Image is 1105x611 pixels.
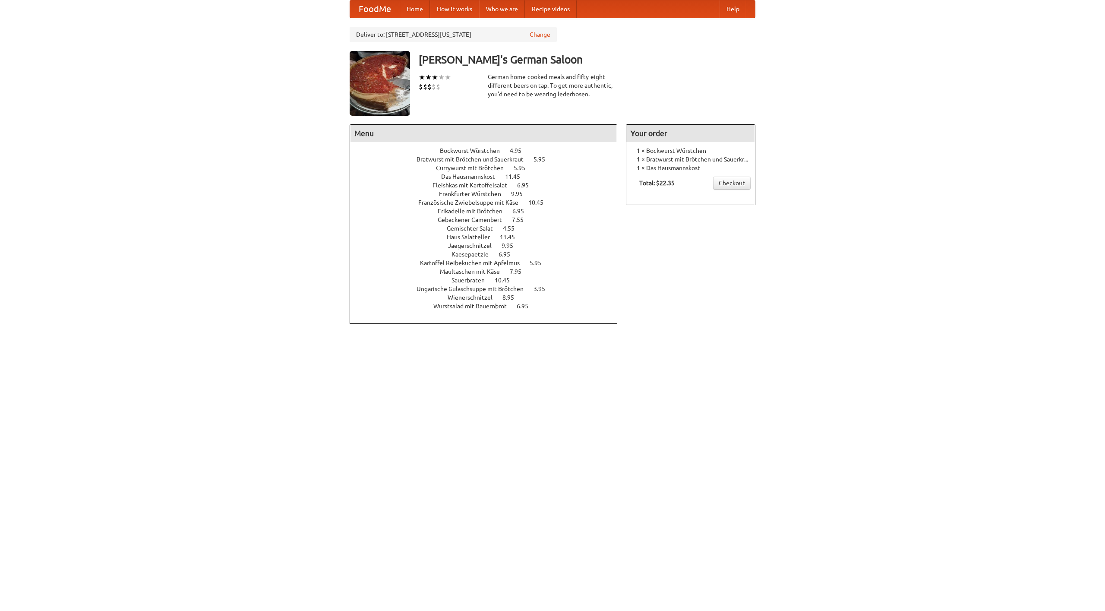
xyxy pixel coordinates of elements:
span: Currywurst mit Brötchen [436,165,512,171]
a: Checkout [713,177,751,190]
span: Sauerbraten [451,277,493,284]
span: Gemischter Salat [447,225,502,232]
li: ★ [419,73,425,82]
span: Fleishkas mit Kartoffelsalat [433,182,516,189]
a: Kaesepaetzle 6.95 [451,251,526,258]
span: 11.45 [500,234,524,241]
a: Currywurst mit Brötchen 5.95 [436,165,541,171]
span: 5.95 [514,165,534,171]
a: Change [530,30,550,39]
a: Frankfurter Würstchen 9.95 [439,190,539,197]
li: $ [432,82,436,92]
a: Help [720,0,746,18]
li: $ [423,82,427,92]
a: Bockwurst Würstchen 4.95 [440,147,537,154]
li: 1 × Bratwurst mit Brötchen und Sauerkraut [631,155,751,164]
span: 6.95 [512,208,533,215]
span: Jaegerschnitzel [448,242,500,249]
a: Gebackener Camenbert 7.55 [438,216,540,223]
span: 4.95 [510,147,530,154]
span: 6.95 [517,182,537,189]
span: 6.95 [517,303,537,310]
li: ★ [432,73,438,82]
span: Kartoffel Reibekuchen mit Apfelmus [420,260,528,266]
span: 6.95 [499,251,519,258]
a: Home [400,0,430,18]
h4: Menu [350,125,617,142]
span: Kaesepaetzle [451,251,497,258]
span: Wurstsalad mit Bauernbrot [433,303,515,310]
span: Bockwurst Würstchen [440,147,508,154]
span: Gebackener Camenbert [438,216,511,223]
a: Recipe videos [525,0,577,18]
li: ★ [445,73,451,82]
span: 10.45 [528,199,552,206]
li: $ [436,82,440,92]
span: Französische Zwiebelsuppe mit Käse [418,199,527,206]
li: $ [419,82,423,92]
li: $ [427,82,432,92]
a: Fleishkas mit Kartoffelsalat 6.95 [433,182,545,189]
li: 1 × Bockwurst Würstchen [631,146,751,155]
a: Kartoffel Reibekuchen mit Apfelmus 5.95 [420,260,557,266]
span: 5.95 [534,156,554,163]
span: 8.95 [502,294,523,301]
a: Who we are [479,0,525,18]
span: 9.95 [502,242,522,249]
h3: [PERSON_NAME]'s German Saloon [419,51,755,68]
span: 4.55 [503,225,523,232]
b: Total: $22.35 [639,180,675,187]
li: ★ [425,73,432,82]
span: 11.45 [505,173,529,180]
span: Ungarische Gulaschsuppe mit Brötchen [417,285,532,292]
a: Ungarische Gulaschsuppe mit Brötchen 3.95 [417,285,561,292]
a: How it works [430,0,479,18]
span: Maultaschen mit Käse [440,268,508,275]
li: 1 × Das Hausmannskost [631,164,751,172]
a: Maultaschen mit Käse 7.95 [440,268,537,275]
div: Deliver to: [STREET_ADDRESS][US_STATE] [350,27,557,42]
div: German home-cooked meals and fifty-eight different beers on tap. To get more authentic, you'd nee... [488,73,617,98]
a: Haus Salatteller 11.45 [447,234,531,241]
span: 7.95 [510,268,530,275]
span: Wienerschnitzel [448,294,501,301]
span: 9.95 [511,190,531,197]
a: Französische Zwiebelsuppe mit Käse 10.45 [418,199,559,206]
a: Jaegerschnitzel 9.95 [448,242,529,249]
li: ★ [438,73,445,82]
h4: Your order [626,125,755,142]
span: Frankfurter Würstchen [439,190,510,197]
a: Gemischter Salat 4.55 [447,225,530,232]
span: Haus Salatteller [447,234,499,241]
span: 5.95 [530,260,550,266]
a: Das Hausmannskost 11.45 [441,173,536,180]
a: Bratwurst mit Brötchen und Sauerkraut 5.95 [417,156,561,163]
a: Wurstsalad mit Bauernbrot 6.95 [433,303,544,310]
span: 3.95 [534,285,554,292]
span: Frikadelle mit Brötchen [438,208,511,215]
a: Frikadelle mit Brötchen 6.95 [438,208,540,215]
a: FoodMe [350,0,400,18]
img: angular.jpg [350,51,410,116]
span: Bratwurst mit Brötchen und Sauerkraut [417,156,532,163]
a: Wienerschnitzel 8.95 [448,294,530,301]
span: 7.55 [512,216,532,223]
span: Das Hausmannskost [441,173,504,180]
span: 10.45 [495,277,518,284]
a: Sauerbraten 10.45 [451,277,526,284]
